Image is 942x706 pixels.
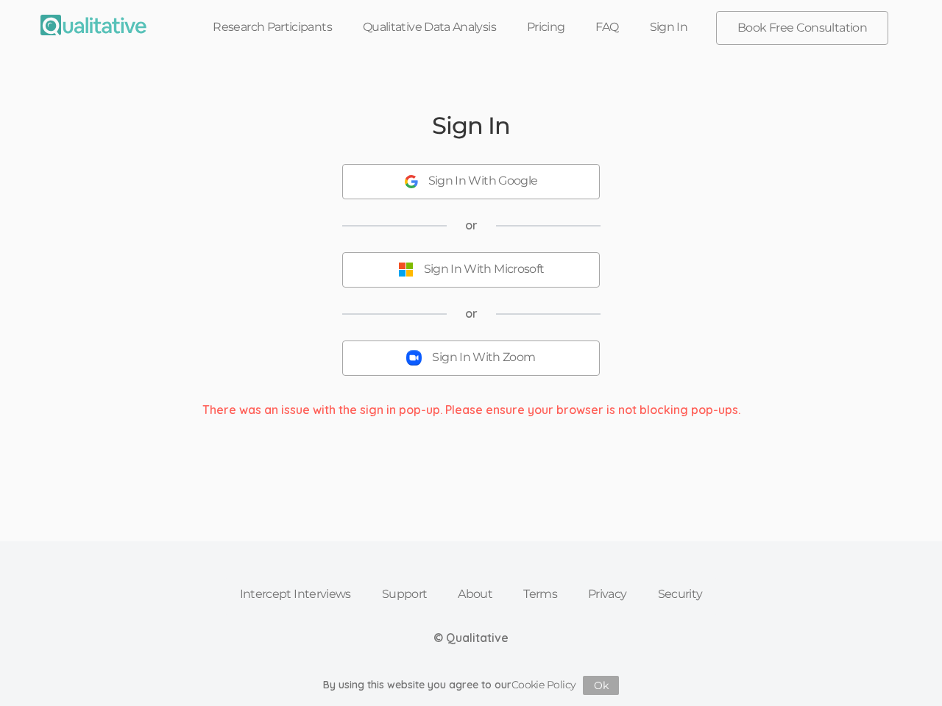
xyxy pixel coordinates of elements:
button: Ok [583,676,619,695]
button: Sign In With Zoom [342,340,600,376]
a: Book Free Consultation [717,12,888,44]
a: Cookie Policy [511,678,576,691]
span: or [465,305,478,322]
a: Privacy [573,578,642,610]
a: FAQ [580,11,634,43]
div: Sign In With Google [428,173,538,190]
div: By using this website you agree to our [323,676,620,695]
a: Sign In [634,11,704,43]
div: © Qualitative [433,630,509,646]
img: Qualitative [40,15,146,35]
div: Sign In With Zoom [432,349,535,366]
div: Sign In With Microsoft [424,261,545,278]
button: Sign In With Google [342,164,600,199]
a: Security [642,578,718,610]
a: About [442,578,508,610]
a: Intercept Interviews [224,578,366,610]
h2: Sign In [432,113,509,138]
img: Sign In With Google [405,175,418,188]
a: Research Participants [197,11,347,43]
a: Pricing [511,11,581,43]
a: Support [366,578,443,610]
div: There was an issue with the sign in pop-up. Please ensure your browser is not blocking pop-ups. [191,402,751,418]
span: or [465,217,478,234]
iframe: Chat Widget [868,635,942,706]
a: Qualitative Data Analysis [347,11,511,43]
a: Terms [508,578,573,610]
button: Sign In With Microsoft [342,252,600,288]
img: Sign In With Zoom [406,350,422,366]
img: Sign In With Microsoft [398,262,414,277]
